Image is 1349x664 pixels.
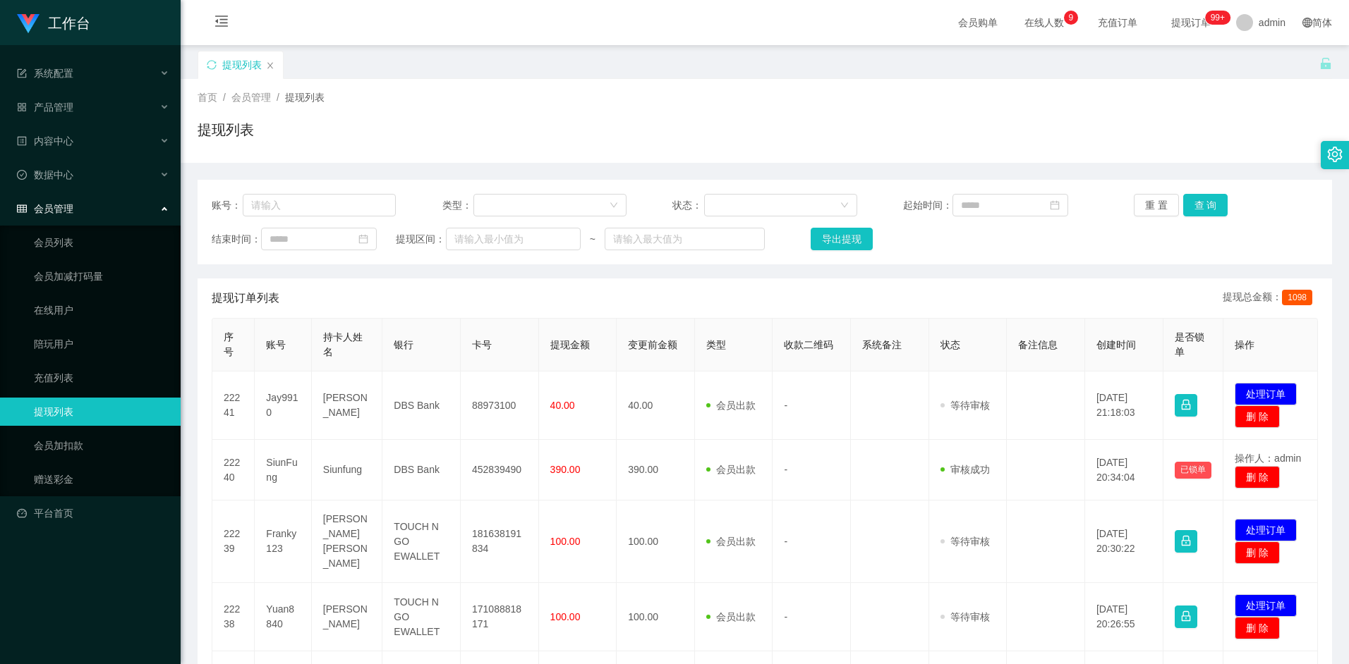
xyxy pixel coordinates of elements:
[1235,453,1301,464] span: 操作人：admin
[312,371,383,440] td: [PERSON_NAME]
[255,371,311,440] td: Jay9910
[207,60,217,70] i: 图标: sync
[34,364,169,392] a: 充值列表
[840,201,849,211] i: 图标: down
[1069,11,1074,25] p: 9
[212,198,243,213] span: 账号：
[382,440,461,500] td: DBS Bank
[1017,18,1071,27] span: 在线人数
[672,198,704,213] span: 状态：
[243,194,396,216] input: 请输入
[617,583,695,651] td: 100.00
[1235,519,1297,541] button: 处理订单
[34,262,169,290] a: 会员加减打码量
[312,583,383,651] td: [PERSON_NAME]
[17,102,27,112] i: 图标: appstore-o
[1223,290,1318,307] div: 提现总金额：
[1235,466,1280,488] button: 删 除
[17,68,27,78] i: 图标: form
[34,398,169,426] a: 提现列表
[212,440,255,500] td: 22240
[1327,147,1343,162] i: 图标: setting
[17,135,73,147] span: 内容中心
[461,371,539,440] td: 88973100
[394,339,413,350] span: 银行
[285,92,325,103] span: 提现列表
[617,371,695,440] td: 40.00
[784,536,787,547] span: -
[550,400,575,411] span: 40.00
[17,14,40,34] img: logo.9652507e.png
[277,92,279,103] span: /
[1319,57,1332,70] i: 图标: unlock
[940,339,960,350] span: 状态
[358,234,368,244] i: 图标: calendar
[472,339,492,350] span: 卡号
[706,400,756,411] span: 会员出款
[940,400,990,411] span: 等待审核
[581,232,605,247] span: ~
[617,440,695,500] td: 390.00
[1235,405,1280,428] button: 删 除
[212,290,279,307] span: 提现订单列表
[231,92,271,103] span: 会员管理
[784,464,787,475] span: -
[382,583,461,651] td: TOUCH N GO EWALLET
[550,611,581,622] span: 100.00
[17,102,73,113] span: 产品管理
[17,68,73,79] span: 系统配置
[811,228,873,250] button: 导出提现
[617,500,695,583] td: 100.00
[628,339,677,350] span: 变更前金额
[17,17,90,28] a: 工作台
[17,204,27,214] i: 图标: table
[1175,331,1204,357] span: 是否锁单
[212,232,261,247] span: 结束时间：
[1085,440,1163,500] td: [DATE] 20:34:04
[461,500,539,583] td: 181638191834
[461,440,539,500] td: 452839490
[34,465,169,493] a: 赠送彩金
[1175,530,1197,553] button: 图标: lock
[198,92,217,103] span: 首页
[550,339,590,350] span: 提现金额
[212,371,255,440] td: 22241
[1085,500,1163,583] td: [DATE] 20:30:22
[550,464,581,475] span: 390.00
[1134,194,1179,216] button: 重 置
[706,611,756,622] span: 会员出款
[706,536,756,547] span: 会员出款
[1064,11,1078,25] sup: 9
[198,1,246,46] i: 图标: menu-fold
[17,499,169,527] a: 图标: dashboard平台首页
[382,371,461,440] td: DBS Bank
[862,339,902,350] span: 系统备注
[1235,339,1254,350] span: 操作
[784,400,787,411] span: -
[212,583,255,651] td: 22238
[1175,462,1211,479] button: 已锁单
[940,464,990,475] span: 审核成功
[1018,339,1058,350] span: 备注信息
[34,431,169,460] a: 会员加扣款
[1091,18,1144,27] span: 充值订单
[255,440,311,500] td: SiunFung
[446,228,581,250] input: 请输入最小值为
[17,203,73,214] span: 会员管理
[1235,383,1297,405] button: 处理订单
[1085,371,1163,440] td: [DATE] 21:18:03
[1235,594,1297,617] button: 处理订单
[1183,194,1228,216] button: 查 询
[198,119,254,140] h1: 提现列表
[605,228,765,250] input: 请输入最大值为
[1164,18,1218,27] span: 提现订单
[48,1,90,46] h1: 工作台
[34,330,169,358] a: 陪玩用户
[222,51,262,78] div: 提现列表
[550,536,581,547] span: 100.00
[1050,200,1060,210] i: 图标: calendar
[266,339,286,350] span: 账号
[224,331,234,357] span: 序号
[1085,583,1163,651] td: [DATE] 20:26:55
[312,500,383,583] td: [PERSON_NAME] [PERSON_NAME]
